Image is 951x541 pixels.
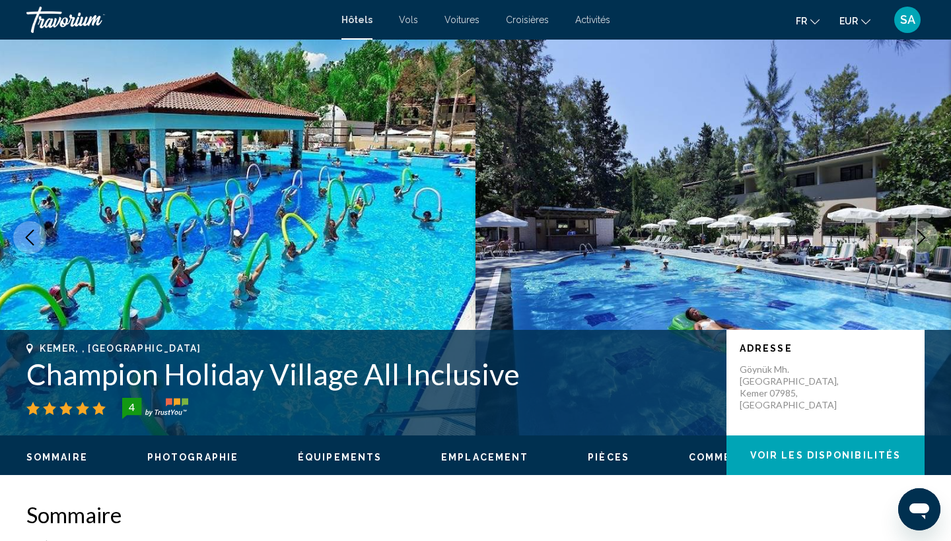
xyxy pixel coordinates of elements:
[147,451,238,463] button: Photographie
[905,221,938,254] button: Next image
[900,13,915,26] span: SA
[726,435,925,475] button: Voir les disponibilités
[796,11,820,30] button: Change language
[898,488,940,530] iframe: Bouton de lancement de la fenêtre de messagerie
[40,343,201,354] span: Kemer, , [GEOGRAPHIC_DATA]
[750,451,901,461] span: Voir les disponibilités
[506,15,549,25] a: Croisières
[740,364,845,411] p: Göynük Mh. [GEOGRAPHIC_DATA], Kemer 07985, [GEOGRAPHIC_DATA]
[26,451,88,463] button: Sommaire
[26,501,925,528] h2: Sommaire
[399,15,418,25] a: Vols
[839,16,858,26] span: EUR
[13,221,46,254] button: Previous image
[118,399,145,415] div: 4
[26,357,713,391] h1: Champion Holiday Village All Inclusive
[341,15,372,25] a: Hôtels
[441,451,528,463] button: Emplacement
[588,451,629,463] button: Pièces
[796,16,807,26] span: fr
[444,15,479,25] a: Voitures
[575,15,610,25] a: Activités
[839,11,870,30] button: Change currency
[26,7,328,33] a: Travorium
[298,451,382,463] button: Équipements
[689,451,781,463] button: Commentaires
[740,343,911,354] p: Adresse
[890,6,925,34] button: User Menu
[122,398,188,419] img: trustyou-badge-hor.svg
